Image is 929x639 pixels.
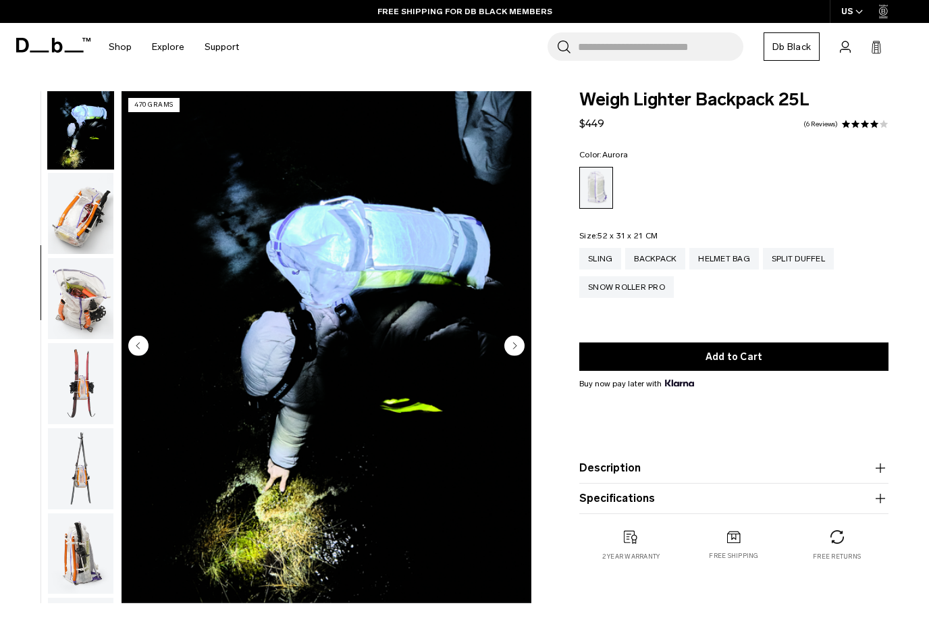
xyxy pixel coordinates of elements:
[763,248,834,270] a: Split Duffel
[625,248,685,270] a: Backpack
[665,380,694,386] img: {"height" => 20, "alt" => "Klarna"}
[152,23,184,71] a: Explore
[48,343,113,424] img: Weigh_Lighter_Backpack_25L_8.png
[803,121,838,128] a: 6 reviews
[48,428,113,509] img: Weigh_Lighter_Backpack_25L_9.png
[47,257,114,340] button: Weigh_Lighter_Backpack_25L_7.png
[99,23,249,71] nav: Main Navigation
[47,428,114,510] button: Weigh_Lighter_Backpack_25L_9.png
[48,88,113,170] img: Weigh Lighter Backpack 25L Aurora
[579,232,658,240] legend: Size:
[128,336,149,359] button: Previous slide
[47,513,114,595] button: Weigh_Lighter_Backpack_25L_10.png
[579,342,888,371] button: Add to Cart
[48,173,113,254] img: Weigh_Lighter_Backpack_25L_6.png
[47,172,114,255] button: Weigh_Lighter_Backpack_25L_6.png
[579,378,694,390] span: Buy now pay later with
[813,552,861,561] p: Free returns
[579,167,613,209] a: Aurora
[47,342,114,425] button: Weigh_Lighter_Backpack_25L_8.png
[128,98,180,112] p: 470 grams
[377,5,552,18] a: FREE SHIPPING FOR DB BLACK MEMBERS
[48,258,113,339] img: Weigh_Lighter_Backpack_25L_7.png
[579,460,888,476] button: Description
[122,91,531,603] img: Weigh Lighter Backpack 25L Aurora
[579,248,621,270] a: Sling
[579,151,628,159] legend: Color:
[48,513,113,594] img: Weigh_Lighter_Backpack_25L_10.png
[602,552,660,561] p: 2 year warranty
[47,88,114,170] button: Weigh Lighter Backpack 25L Aurora
[602,150,629,159] span: Aurora
[109,23,132,71] a: Shop
[579,490,888,507] button: Specifications
[689,248,759,270] a: Helmet Bag
[579,91,888,109] span: Weigh Lighter Backpack 25L
[504,336,525,359] button: Next slide
[598,231,658,240] span: 52 x 31 x 21 CM
[122,91,531,603] li: 7 / 18
[709,551,758,561] p: Free shipping
[579,276,674,298] a: Snow Roller Pro
[764,32,820,61] a: Db Black
[579,117,604,130] span: $449
[205,23,239,71] a: Support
